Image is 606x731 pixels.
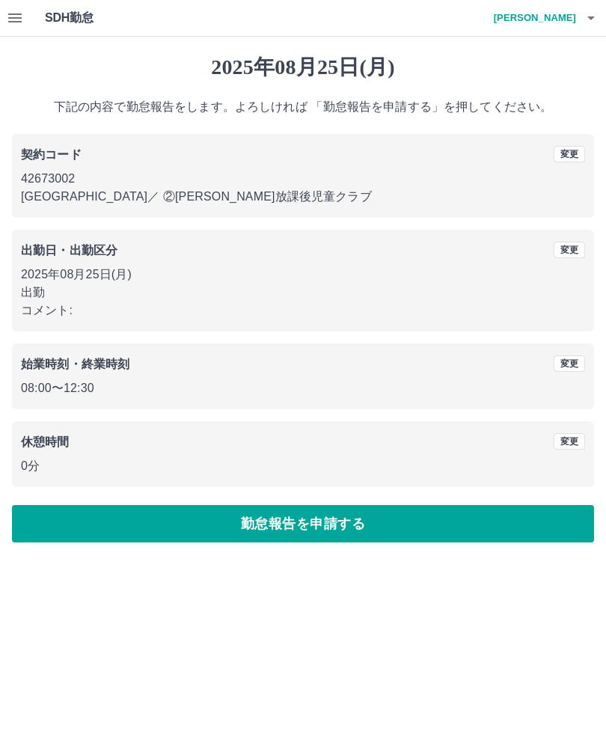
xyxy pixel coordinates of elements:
[21,379,585,397] p: 08:00 〜 12:30
[21,302,585,319] p: コメント:
[21,358,129,370] b: 始業時刻・終業時刻
[21,457,585,475] p: 0分
[554,242,585,258] button: 変更
[554,433,585,450] button: 変更
[21,170,585,188] p: 42673002
[12,505,594,542] button: 勤怠報告を申請する
[21,284,585,302] p: 出勤
[21,435,70,448] b: 休憩時間
[12,55,594,80] h1: 2025年08月25日(月)
[21,188,585,206] p: [GEOGRAPHIC_DATA] ／ ②[PERSON_NAME]放課後児童クラブ
[21,244,117,257] b: 出勤日・出勤区分
[21,266,585,284] p: 2025年08月25日(月)
[21,148,82,161] b: 契約コード
[554,355,585,372] button: 変更
[12,98,594,116] p: 下記の内容で勤怠報告をします。よろしければ 「勤怠報告を申請する」を押してください。
[554,146,585,162] button: 変更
